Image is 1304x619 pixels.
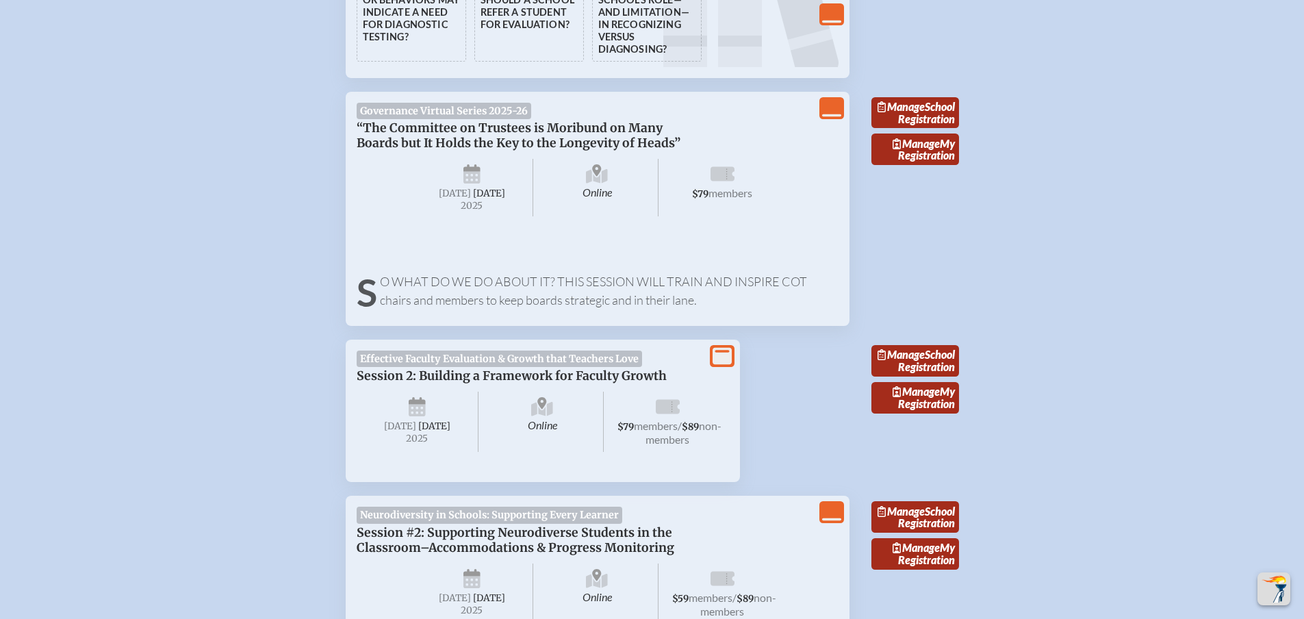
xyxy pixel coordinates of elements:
[357,103,532,119] span: Governance Virtual Series 2025-26
[708,186,752,199] span: members
[617,421,634,433] span: $79
[357,368,702,383] p: Session 2: Building a Framework for Faculty Growth
[871,97,959,129] a: ManageSchool Registration
[871,345,959,377] a: ManageSchool Registration
[871,501,959,533] a: ManageSchool Registration
[682,421,699,433] span: $89
[737,593,754,605] span: $89
[481,392,604,452] span: Online
[689,591,732,604] span: members
[878,348,925,361] span: Manage
[357,273,839,309] p: So what do we do about it? This session will train and inspire COT chairs and members to keep boa...
[878,100,925,113] span: Manage
[878,505,925,518] span: Manage
[357,525,702,555] p: Session #2: Supporting Neurodiverse Students in the Classroom–Accommodations & Progress Monitoring
[732,591,737,604] span: /
[893,385,940,398] span: Manage
[1257,572,1290,605] button: Scroll Top
[422,201,522,211] span: 2025
[384,420,416,432] span: [DATE]
[893,541,940,554] span: Manage
[357,351,643,367] span: Effective Faculty Evaluation & Growth that Teachers Love
[678,419,682,432] span: /
[357,121,702,151] p: “The Committee on Trustees is Moribund on Many Boards but It Holds the Key to the Longevity of He...
[871,134,959,165] a: ManageMy Registration
[893,137,940,150] span: Manage
[871,538,959,570] a: ManageMy Registration
[692,188,708,200] span: $79
[536,159,659,216] span: Online
[473,592,505,604] span: [DATE]
[871,382,959,414] a: ManageMy Registration
[422,605,522,616] span: 2025
[357,507,623,523] span: Neurodiversity in Schools: Supporting Every Learner
[439,188,471,199] span: [DATE]
[1260,575,1288,603] img: To the top
[700,591,776,618] span: non-members
[672,593,689,605] span: $59
[368,433,468,444] span: 2025
[634,419,678,432] span: members
[439,592,471,604] span: [DATE]
[418,420,450,432] span: [DATE]
[473,188,505,199] span: [DATE]
[645,419,721,446] span: non-members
